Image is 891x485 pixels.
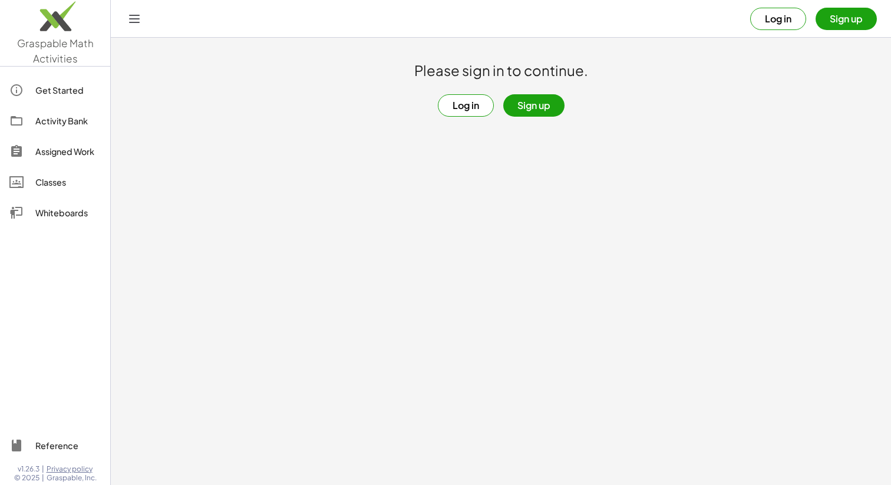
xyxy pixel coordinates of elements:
[5,107,105,135] a: Activity Bank
[35,83,101,97] div: Get Started
[5,76,105,104] a: Get Started
[503,94,565,117] button: Sign up
[438,94,494,117] button: Log in
[18,464,39,474] span: v1.26.3
[5,199,105,227] a: Whiteboards
[5,431,105,460] a: Reference
[35,206,101,220] div: Whiteboards
[14,473,39,483] span: © 2025
[35,114,101,128] div: Activity Bank
[5,137,105,166] a: Assigned Work
[5,168,105,196] a: Classes
[47,473,97,483] span: Graspable, Inc.
[414,61,588,80] h1: Please sign in to continue.
[42,473,44,483] span: |
[35,438,101,453] div: Reference
[125,9,144,28] button: Toggle navigation
[750,8,806,30] button: Log in
[35,175,101,189] div: Classes
[816,8,877,30] button: Sign up
[42,464,44,474] span: |
[47,464,97,474] a: Privacy policy
[35,144,101,159] div: Assigned Work
[17,37,94,65] span: Graspable Math Activities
